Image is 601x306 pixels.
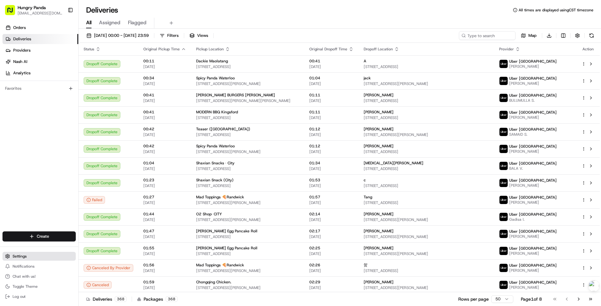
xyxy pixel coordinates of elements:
span: All [86,19,91,26]
span: [DATE] [309,200,354,205]
span: Uber [GEOGRAPHIC_DATA] [509,161,557,166]
h1: Deliveries [86,5,118,15]
span: 02:25 [309,246,354,251]
span: [STREET_ADDRESS] [364,64,489,69]
span: [STREET_ADDRESS][PERSON_NAME] [364,251,489,256]
span: [PERSON_NAME] [509,64,557,69]
span: [PERSON_NAME] [509,183,557,188]
span: [STREET_ADDRESS] [196,64,299,69]
span: [STREET_ADDRESS] [196,166,299,171]
span: Uber [GEOGRAPHIC_DATA] [509,280,557,285]
span: Uber [GEOGRAPHIC_DATA] [509,93,557,98]
span: [DATE] [309,234,354,239]
span: [PERSON_NAME] [509,81,557,86]
span: [DATE] [309,149,354,154]
span: [DATE] [143,200,186,205]
span: [STREET_ADDRESS][PERSON_NAME] [196,81,299,86]
div: 368 [115,296,127,302]
button: Map [518,31,539,40]
span: [PERSON_NAME] Egg Pancake Roll [196,229,257,234]
span: [STREET_ADDRESS][PERSON_NAME] [196,285,299,290]
span: Uber [GEOGRAPHIC_DATA] [509,229,557,234]
span: Dropoff Location [364,47,393,52]
span: Uber [GEOGRAPHIC_DATA] [509,246,557,251]
span: [DATE] 00:00 - [DATE] 23:59 [94,33,149,38]
span: A [364,59,366,64]
span: BALA V. [509,166,557,171]
div: Favorites [3,83,76,93]
span: Dackie Maolatang [196,59,228,64]
span: API Documentation [59,141,101,147]
span: Knowledge Base [13,141,48,147]
button: Hungry Panda [18,4,46,11]
div: 368 [166,296,178,302]
span: [DATE] [143,183,186,188]
img: uber-new-logo.jpeg [499,213,508,221]
div: Past conversations [6,82,40,87]
span: 01:56 [143,263,186,268]
span: [STREET_ADDRESS][PERSON_NAME] [196,200,299,205]
span: Providers [13,48,30,53]
span: [DATE] [309,268,354,273]
button: Canceled [84,281,112,289]
a: Providers [3,45,78,55]
span: [STREET_ADDRESS][PERSON_NAME] [364,81,489,86]
span: [DATE] [143,217,186,222]
span: 01:53 [309,178,354,183]
img: uber-new-logo.jpeg [499,77,508,85]
span: [STREET_ADDRESS] [364,98,489,103]
span: [PERSON_NAME] [509,285,557,290]
span: Uber [GEOGRAPHIC_DATA] [509,110,557,115]
span: 8月7日 [56,115,68,120]
span: Mad Toppings 🍕Randwick [196,195,244,200]
span: [STREET_ADDRESS][PERSON_NAME] [364,285,489,290]
span: [DATE] [309,98,354,103]
span: 02:26 [309,263,354,268]
span: [DATE] [143,285,186,290]
a: Nash AI [3,57,78,67]
button: [EMAIL_ADDRESS][DOMAIN_NAME] [18,11,63,16]
span: Uber [GEOGRAPHIC_DATA] [509,263,557,268]
img: 1736555255976-a54dd68f-1ca7-489b-9aae-adbdc363a1c4 [6,60,18,71]
img: uber-new-logo.jpeg [499,60,508,68]
div: Failed [84,196,105,204]
button: Log out [3,292,76,301]
span: [DATE] [143,81,186,86]
div: 📗 [6,141,11,146]
span: Flagged [128,19,146,26]
span: [DATE] [309,251,354,256]
button: Create [3,231,76,241]
span: O2 Shop· CITY [196,212,222,217]
span: [DATE] [309,285,354,290]
span: Deliveries [13,36,31,42]
span: 01:12 [309,144,354,149]
img: uber-new-logo.jpeg [499,179,508,187]
span: Status [84,47,94,52]
span: [DATE] [309,115,354,120]
span: 00:41 [143,93,186,98]
span: 01:57 [309,195,354,200]
span: [PERSON_NAME] [364,127,394,132]
button: Canceled By Provider [84,264,133,272]
span: [STREET_ADDRESS][PERSON_NAME] [364,234,489,239]
span: Uber [GEOGRAPHIC_DATA] [509,76,557,81]
img: uber-new-logo.jpeg [499,94,508,102]
span: [STREET_ADDRESS] [364,166,489,171]
button: Filters [157,31,181,40]
span: 00:42 [143,127,186,132]
div: 💻 [53,141,58,146]
span: [PERSON_NAME] [364,144,394,149]
span: [PERSON_NAME] [509,200,557,205]
span: Uber [GEOGRAPHIC_DATA] [509,144,557,149]
span: 01:04 [309,76,354,81]
span: 02:17 [309,229,354,234]
button: Chat with us! [3,272,76,281]
span: Views [197,33,208,38]
span: 01:44 [143,212,186,217]
span: 01:55 [143,246,186,251]
span: • [52,115,54,120]
span: [STREET_ADDRESS] [196,183,299,188]
div: Start new chat [28,60,103,66]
